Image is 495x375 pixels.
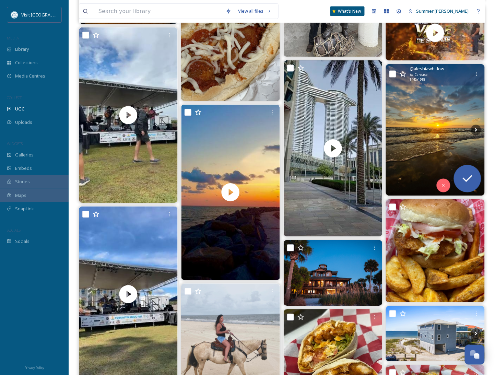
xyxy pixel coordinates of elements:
[24,366,44,370] span: Privacy Policy
[386,306,485,362] img: Welcome to Coasting on Catamaran, a brand-new addition to our Coastline Vacation Rentals family, ...
[465,345,485,365] button: Open Chat
[95,4,222,19] input: Search your library
[7,141,23,146] span: WIDGETS
[15,178,30,185] span: Stories
[415,73,429,78] span: Carousel
[181,105,280,280] video: Sunsets just hit different recently! there are many bookings on our page too stay at our house an...
[410,78,425,82] span: 1440 x 1918
[15,192,26,199] span: Maps
[416,8,469,14] span: Summer [PERSON_NAME]
[386,5,485,61] img: thumbnail
[405,4,472,18] a: Summer [PERSON_NAME]
[284,60,382,236] video: #dubai #burjkhalifa #dubailife #dubaimarina❤️❤️❤️ #museumofthefuturedubai🇦🇪❤️ #gulfcountyfl #muse...
[79,27,178,203] video: The Bo Spring Band! #forgottenmusicfest #gulfcountyfl #portstjoefl bospringband
[386,199,485,303] img: Juicy chicken, crispy crunch, and just the right amount of kick. Flavorful enough to keep things ...
[15,165,32,172] span: Embeds
[410,66,445,72] span: @ aleshiawhitlow
[235,4,275,18] a: View all files
[330,7,365,16] a: What's New
[15,152,34,158] span: Galleries
[181,105,280,280] img: thumbnail
[386,64,485,196] img: Some of my favorite September Sunsets #gulfcounty #sunsets
[7,95,22,100] span: COLLECT
[79,27,178,203] img: thumbnail
[15,59,38,66] span: Collections
[24,363,44,372] a: Privacy Policy
[15,73,45,79] span: Media Centres
[15,119,32,126] span: Uploads
[7,35,19,40] span: MEDIA
[11,11,18,18] img: download%20%282%29.png
[15,46,29,52] span: Library
[181,2,280,101] img: Saucy. Cheesy. Savory. Our meatball sub is basically comfort food with a handle. 🥖🍅🧀 #DeliFavorit...
[7,227,21,233] span: SOCIALS
[21,11,74,18] span: Visit [GEOGRAPHIC_DATA]
[15,206,34,212] span: SnapLink
[15,238,30,245] span: Socials
[284,60,382,236] img: thumbnail
[15,106,24,112] span: UGC
[284,240,382,306] img: 🍂 Fall is the perfect time to escape to paradise. Whether it’s Fall Break or a cozy couples’ geta...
